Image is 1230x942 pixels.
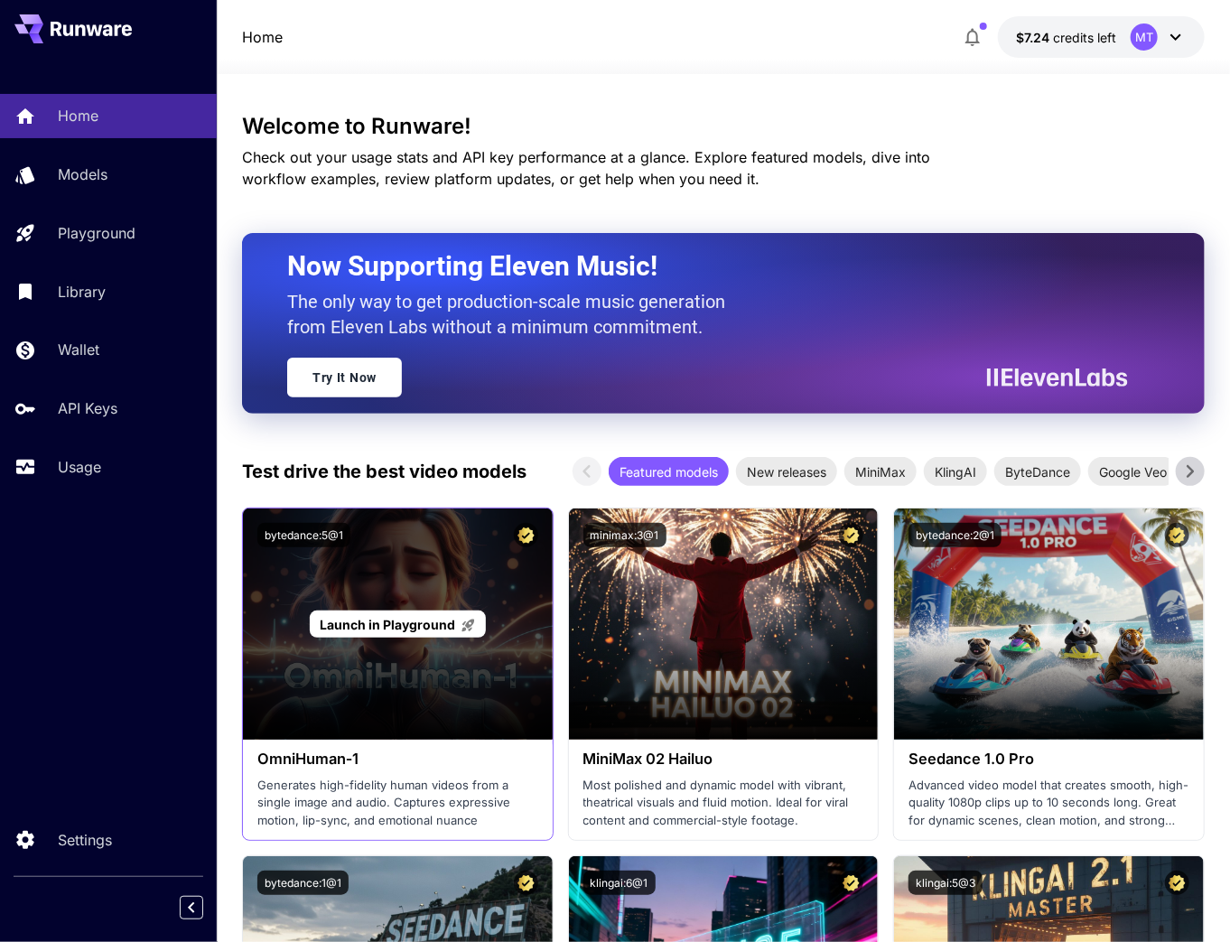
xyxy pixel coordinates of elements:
[193,891,217,924] div: Collapse sidebar
[844,457,917,486] div: MiniMax
[257,777,538,830] p: Generates high-fidelity human videos from a single image and audio. Captures expressive motion, l...
[998,16,1205,58] button: $7.24288MT
[242,148,930,188] span: Check out your usage stats and API key performance at a glance. Explore featured models, dive int...
[514,871,538,895] button: Certified Model – Vetted for best performance and includes a commercial license.
[1088,462,1178,481] span: Google Veo
[609,462,729,481] span: Featured models
[583,751,864,768] h3: MiniMax 02 Hailuo
[924,457,987,486] div: KlingAI
[924,462,987,481] span: KlingAI
[1053,30,1116,45] span: credits left
[909,751,1189,768] h3: Seedance 1.0 Pro
[909,871,983,895] button: klingai:5@3
[310,611,486,639] a: Launch in Playground
[1165,871,1189,895] button: Certified Model – Vetted for best performance and includes a commercial license.
[994,457,1081,486] div: ByteDance
[58,281,106,303] p: Library
[894,508,1204,740] img: alt
[58,105,98,126] p: Home
[242,26,283,48] a: Home
[569,508,879,740] img: alt
[1088,457,1178,486] div: Google Veo
[583,871,656,895] button: klingai:6@1
[58,397,117,419] p: API Keys
[583,523,666,547] button: minimax:3@1
[257,871,349,895] button: bytedance:1@1
[242,458,526,485] p: Test drive the best video models
[320,617,455,632] span: Launch in Playground
[583,777,864,830] p: Most polished and dynamic model with vibrant, theatrical visuals and fluid motion. Ideal for vira...
[242,114,1205,139] h3: Welcome to Runware!
[1016,28,1116,47] div: $7.24288
[58,339,99,360] p: Wallet
[736,462,837,481] span: New releases
[844,462,917,481] span: MiniMax
[839,871,863,895] button: Certified Model – Vetted for best performance and includes a commercial license.
[58,456,101,478] p: Usage
[287,358,402,397] a: Try It Now
[242,26,283,48] nav: breadcrumb
[1016,30,1053,45] span: $7.24
[736,457,837,486] div: New releases
[909,777,1189,830] p: Advanced video model that creates smooth, high-quality 1080p clips up to 10 seconds long. Great f...
[909,523,1002,547] button: bytedance:2@1
[609,457,729,486] div: Featured models
[257,523,350,547] button: bytedance:5@1
[287,249,1114,284] h2: Now Supporting Eleven Music!
[287,289,739,340] p: The only way to get production-scale music generation from Eleven Labs without a minimum commitment.
[58,222,135,244] p: Playground
[1165,523,1189,547] button: Certified Model – Vetted for best performance and includes a commercial license.
[514,523,538,547] button: Certified Model – Vetted for best performance and includes a commercial license.
[1131,23,1158,51] div: MT
[257,751,538,768] h3: OmniHuman‑1
[994,462,1081,481] span: ByteDance
[58,163,107,185] p: Models
[58,829,112,851] p: Settings
[180,896,203,919] button: Collapse sidebar
[839,523,863,547] button: Certified Model – Vetted for best performance and includes a commercial license.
